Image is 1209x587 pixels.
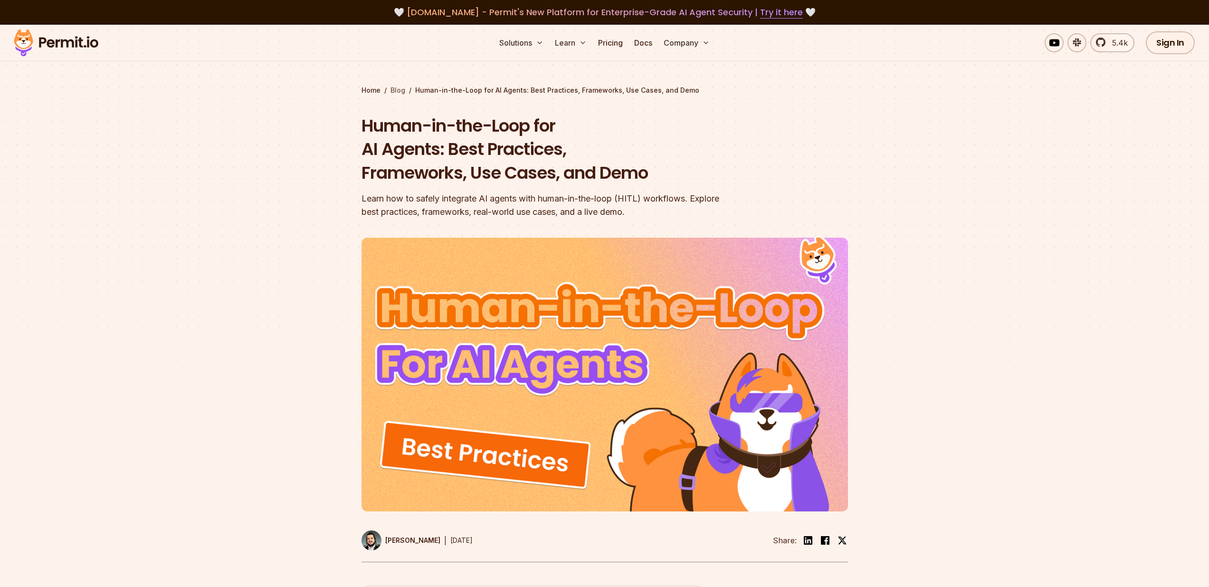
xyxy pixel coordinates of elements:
[362,86,848,95] div: / /
[450,536,473,544] time: [DATE]
[819,535,831,546] img: facebook
[407,6,803,18] span: [DOMAIN_NAME] - Permit's New Platform for Enterprise-Grade AI Agent Security |
[362,192,726,219] div: Learn how to safely integrate AI agents with human-in-the-loop (HITL) workflows. Explore best pra...
[802,535,814,546] img: linkedin
[10,27,103,59] img: Permit logo
[760,6,803,19] a: Try it here
[444,535,447,546] div: |
[1106,37,1128,48] span: 5.4k
[495,33,547,52] button: Solutions
[660,33,714,52] button: Company
[1090,33,1134,52] a: 5.4k
[630,33,656,52] a: Docs
[362,114,726,185] h1: Human-in-the-Loop for AI Agents: Best Practices, Frameworks, Use Cases, and Demo
[390,86,405,95] a: Blog
[838,536,847,545] img: twitter
[594,33,627,52] a: Pricing
[362,530,381,550] img: Gabriel L. Manor
[362,86,381,95] a: Home
[385,536,440,545] p: [PERSON_NAME]
[362,530,440,550] a: [PERSON_NAME]
[551,33,590,52] button: Learn
[23,6,1186,19] div: 🤍 🤍
[1146,31,1195,54] a: Sign In
[773,535,797,546] li: Share:
[362,238,848,511] img: Human-in-the-Loop for AI Agents: Best Practices, Frameworks, Use Cases, and Demo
